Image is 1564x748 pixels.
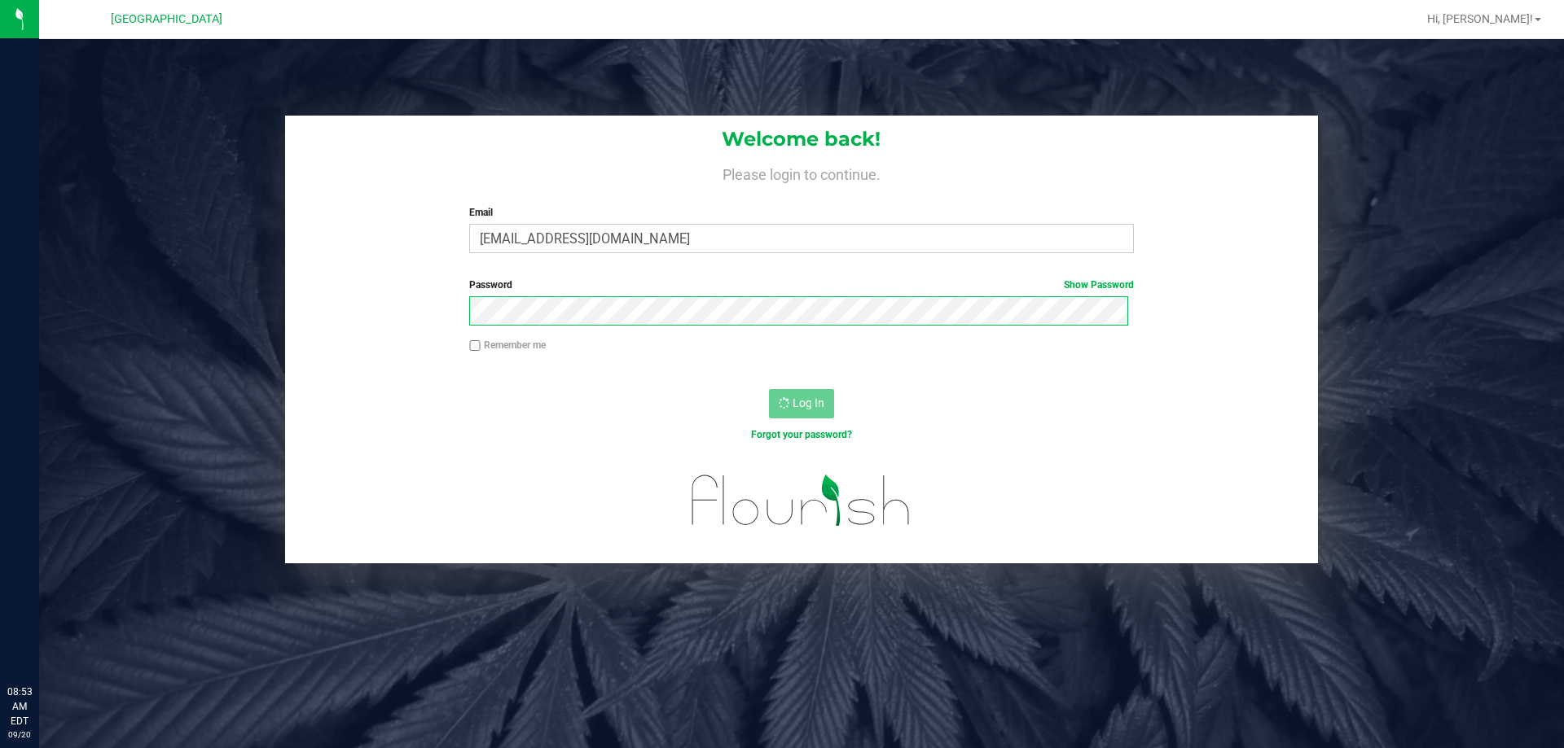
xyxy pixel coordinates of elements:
[469,338,546,352] label: Remember me
[7,728,32,741] p: 09/20
[285,163,1318,182] h4: Please login to continue.
[1064,279,1134,291] a: Show Password
[672,459,930,542] img: flourish_logo.svg
[469,279,512,291] span: Password
[285,129,1318,150] h1: Welcome back!
[793,396,824,409] span: Log In
[469,205,1133,220] label: Email
[469,340,481,352] input: Remember me
[1427,12,1533,25] span: Hi, [PERSON_NAME]!
[111,12,222,26] span: [GEOGRAPHIC_DATA]
[7,685,32,728] p: 08:53 AM EDT
[769,389,834,418] button: Log In
[751,429,852,440] a: Forgot your password?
